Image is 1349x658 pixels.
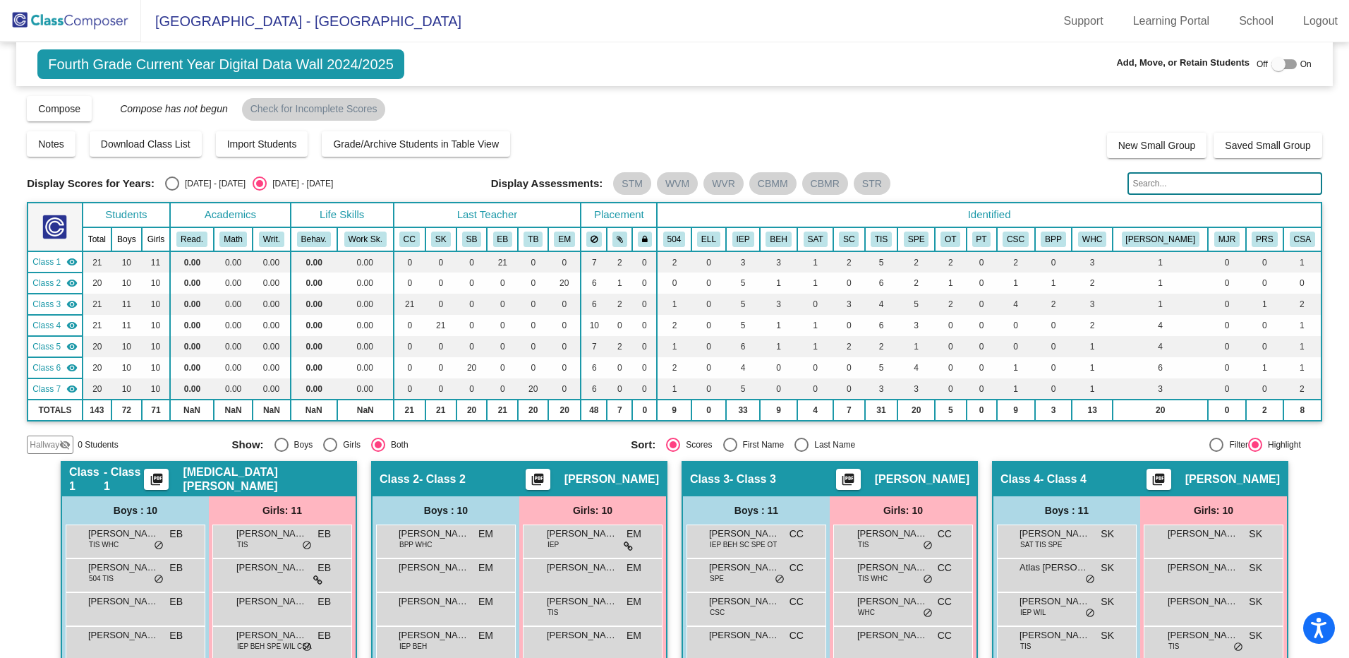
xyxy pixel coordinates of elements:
td: 21 [487,251,518,273]
mat-chip: Check for Incomplete Scores [242,98,386,121]
div: [DATE] - [DATE] [267,177,333,190]
mat-chip: WVR [703,172,744,195]
td: 0 [548,251,581,273]
span: New Small Group [1118,140,1196,151]
td: 10 [111,336,142,357]
span: Compose [38,103,80,114]
td: No teacher - Class 5 [28,336,82,357]
td: 0 [1035,251,1072,273]
td: Sheila Kendrick - Class 4 [28,315,82,336]
td: 1 [1072,336,1113,357]
span: Class 4 [32,319,61,332]
td: 2 [1072,273,1113,294]
td: 0 [967,336,997,357]
a: Support [1053,10,1115,32]
td: 0 [997,315,1035,336]
td: 10 [142,357,171,378]
td: 20 [83,273,111,294]
td: 4 [1113,336,1208,357]
td: 2 [657,315,691,336]
td: 0 [518,251,548,273]
td: 3 [760,251,797,273]
span: Display Assessments: [491,177,603,190]
td: 2 [935,251,967,273]
mat-icon: picture_as_pdf [840,472,857,492]
th: Last Teacher [394,203,581,227]
td: 21 [425,315,456,336]
span: Class 1 [32,256,61,268]
mat-chip: STM [613,172,651,195]
button: Print Students Details [836,469,861,490]
td: 1 [797,251,833,273]
th: Counseling at Health Center [1072,227,1113,251]
td: 0 [394,336,425,357]
td: 0 [691,273,727,294]
td: 21 [83,294,111,315]
mat-icon: visibility [66,277,78,289]
th: Total [83,227,111,251]
span: Class 5 [32,340,61,353]
span: Class 2 [32,277,61,289]
th: Counseling w/ Ms. Stacy [997,227,1035,251]
td: Errin Basil - Class 1 [28,251,82,273]
th: Boys [111,227,142,251]
th: Teresa Bendel [518,227,548,251]
td: 0.00 [337,294,394,315]
td: 0 [935,315,967,336]
th: Self-contained classroom [833,227,865,251]
th: Students [83,203,171,227]
button: TB [524,232,543,247]
button: EM [554,232,575,247]
td: 1 [897,336,935,357]
button: New Small Group [1107,133,1207,158]
td: 0 [394,273,425,294]
td: 0.00 [214,315,253,336]
td: 0 [394,315,425,336]
td: 0 [548,336,581,357]
td: 5 [726,294,759,315]
button: SC [839,232,859,247]
td: 0 [935,336,967,357]
td: 1 [797,315,833,336]
button: Saved Small Group [1214,133,1321,158]
button: SAT [804,232,828,247]
td: 0 [1246,251,1283,273]
td: 0 [1208,336,1245,357]
td: 1 [1283,251,1321,273]
td: 7 [581,251,607,273]
td: 1 [797,273,833,294]
td: 0 [456,251,488,273]
td: 10 [111,357,142,378]
td: 0 [1208,273,1245,294]
button: OT [940,232,960,247]
td: 0 [632,336,657,357]
th: Physical Therapy [967,227,997,251]
span: Saved Small Group [1225,140,1310,151]
td: 0 [1246,336,1283,357]
button: Compose [27,96,92,121]
td: 0 [487,273,518,294]
td: 0 [1035,315,1072,336]
td: 0.00 [253,251,290,273]
td: 10 [111,273,142,294]
th: PreSAT [1246,227,1283,251]
td: 0 [967,251,997,273]
td: 0 [691,336,727,357]
td: 20 [83,336,111,357]
td: 0 [1208,315,1245,336]
td: 6 [726,336,759,357]
td: 0 [691,251,727,273]
td: 0 [797,294,833,315]
td: 6 [865,273,898,294]
mat-icon: picture_as_pdf [1150,472,1167,492]
td: 0 [487,336,518,357]
td: Cathy Cekinovich - Class 3 [28,294,82,315]
td: 2 [607,251,632,273]
td: 0.00 [291,294,337,315]
td: 10 [142,294,171,315]
td: 1 [760,336,797,357]
td: 10 [111,251,142,273]
td: 21 [83,251,111,273]
td: 0.00 [214,273,253,294]
button: EB [493,232,513,247]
